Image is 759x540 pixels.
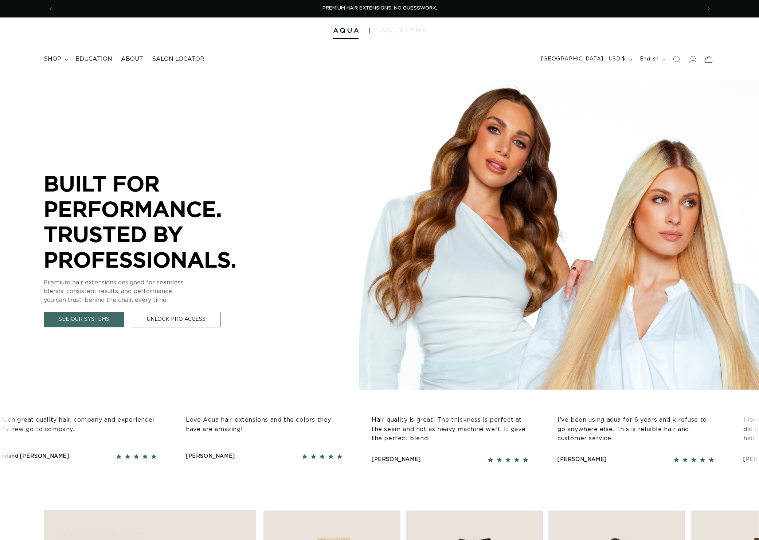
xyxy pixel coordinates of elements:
[537,52,635,66] button: [GEOGRAPHIC_DATA] | USD $
[71,51,117,67] a: Education
[669,51,685,67] summary: Search
[44,278,262,304] p: Premium hair extensions designed for seamless blends, consistent results, and performance you can...
[333,28,359,33] img: Aqua Hair Extensions
[556,455,606,464] div: [PERSON_NAME]
[185,415,341,434] p: Love Aqua hair extensions and the colors they have are amazing!
[152,55,204,63] span: Salon Locator
[121,55,143,63] span: About
[44,55,61,63] span: shop
[371,455,420,464] div: [PERSON_NAME]
[541,55,626,63] span: [GEOGRAPHIC_DATA] | USD $
[43,2,59,16] button: Previous announcement
[556,415,713,444] p: I’ve been using aqua for 6 years and k refuse to go anywhere else. This is reliable hair and cust...
[381,28,426,32] img: aqualyna.com
[44,312,124,327] a: See Our Systems
[132,312,220,327] a: Unlock Pro Access
[44,171,262,272] p: BUILT FOR PERFORMANCE. TRUSTED BY PROFESSIONALS.
[635,52,669,66] button: English
[701,2,717,16] button: Next announcement
[185,452,234,461] div: [PERSON_NAME]
[117,51,148,67] a: About
[640,55,659,63] span: English
[371,415,527,444] p: Hair quality is great! The thickness is perfect at the seam and not as heavy machine weft. It gav...
[39,51,71,67] summary: shop
[322,6,437,11] span: PREMIUM HAIR EXTENSIONS. NO GUESSWORK.
[75,55,112,63] span: Education
[148,51,209,67] a: Salon Locator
